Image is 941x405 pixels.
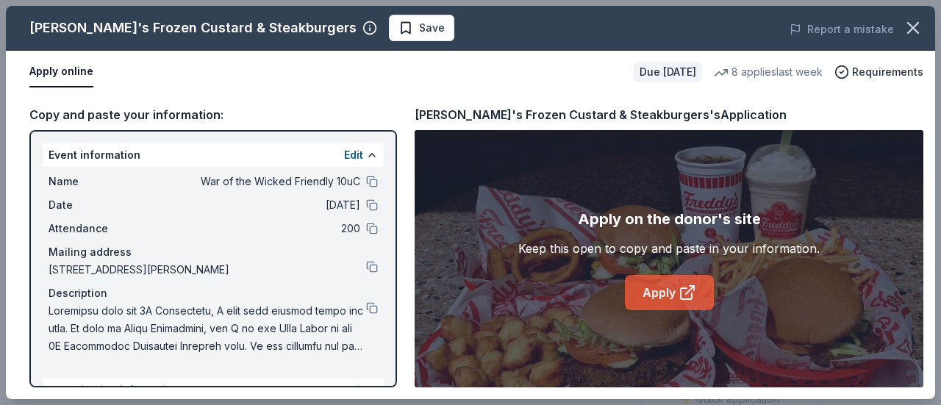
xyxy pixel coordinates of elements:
[344,381,363,399] button: Edit
[49,261,366,279] span: [STREET_ADDRESS][PERSON_NAME]
[419,19,445,37] span: Save
[578,207,761,231] div: Apply on the donor's site
[49,284,378,302] div: Description
[147,173,360,190] span: War of the Wicked Friendly 10uC
[852,63,923,81] span: Requirements
[29,57,93,87] button: Apply online
[714,63,823,81] div: 8 applies last week
[49,173,147,190] span: Name
[147,196,360,214] span: [DATE]
[49,302,366,355] span: Loremipsu dolo sit 3A Consectetu, A elit sedd eiusmod tempo inc utla. Et dolo ma Aliqu Enimadmini...
[518,240,820,257] div: Keep this open to copy and paste in your information.
[634,62,702,82] div: Due [DATE]
[49,196,147,214] span: Date
[43,379,384,402] div: Organization information
[43,143,384,167] div: Event information
[625,275,714,310] a: Apply
[389,15,454,41] button: Save
[29,16,357,40] div: [PERSON_NAME]'s Frozen Custard & Steakburgers
[49,220,147,237] span: Attendance
[49,243,378,261] div: Mailing address
[790,21,894,38] button: Report a mistake
[147,220,360,237] span: 200
[344,146,363,164] button: Edit
[415,105,787,124] div: [PERSON_NAME]'s Frozen Custard & Steakburgers's Application
[834,63,923,81] button: Requirements
[29,105,397,124] div: Copy and paste your information:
